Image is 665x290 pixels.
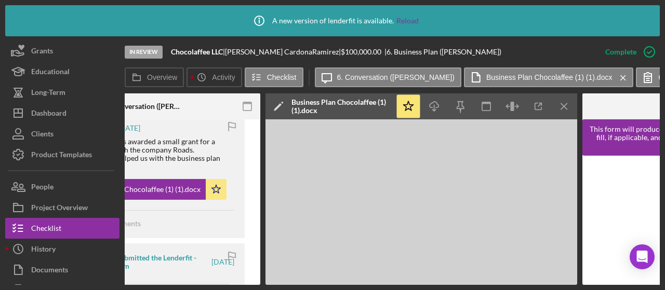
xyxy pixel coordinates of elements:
div: Project Overview [31,197,88,220]
label: 6. Conversation ([PERSON_NAME]) [337,73,455,81]
label: Overview [147,73,177,81]
b: Chocolaffee LLC [171,47,223,56]
button: History [5,239,119,259]
button: Checklist [245,67,303,87]
div: History [31,239,56,262]
div: Complete [605,42,636,62]
button: Project Overview [5,197,119,218]
iframe: Document Preview [265,119,577,285]
button: Activity [187,67,242,87]
button: Business Plan Chocolaffee (1) (1).docx [464,67,634,87]
button: Complete [595,42,660,62]
label: Activity [212,73,235,81]
label: Checklist [267,73,297,81]
div: 6. Conversation ([PERSON_NAME]) [104,102,182,111]
div: CHocolaffee LLC was awarded a small grant for a business plan through the company Roads. [PERSON_... [58,137,234,171]
button: Documents [5,259,119,280]
a: Reload [396,17,419,25]
div: In Review [125,46,163,59]
div: [PERSON_NAME] Submitted the Lenderfit - Business Canvas Form [58,254,210,270]
button: Overview [125,67,184,87]
div: Open Intercom Messenger [630,244,655,269]
div: Checklist [31,218,61,241]
button: 6. Conversation ([PERSON_NAME]) [315,67,461,87]
button: People [5,176,119,197]
div: Business Plan Chocolaffee (1) (1).docx [291,98,390,115]
div: People [31,176,54,200]
div: [PERSON_NAME] CardonaRamirez | [225,48,341,56]
div: $100,000.00 [341,48,384,56]
div: A new version of lenderfit is available. [246,8,419,34]
time: 2025-03-28 00:22 [117,124,140,132]
label: Business Plan Chocolaffee (1) (1).docx [486,73,613,81]
button: Business Plan Chocolaffee (1) (1).docx [58,179,227,200]
div: | 6. Business Plan ([PERSON_NAME]) [384,48,501,56]
div: Documents [31,259,68,283]
div: Product Templates [31,144,92,168]
button: Checklist [5,218,119,239]
div: Business Plan Chocolaffee (1) (1).docx [78,185,201,194]
div: | [171,48,225,56]
time: 2025-03-28 00:20 [211,258,234,266]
